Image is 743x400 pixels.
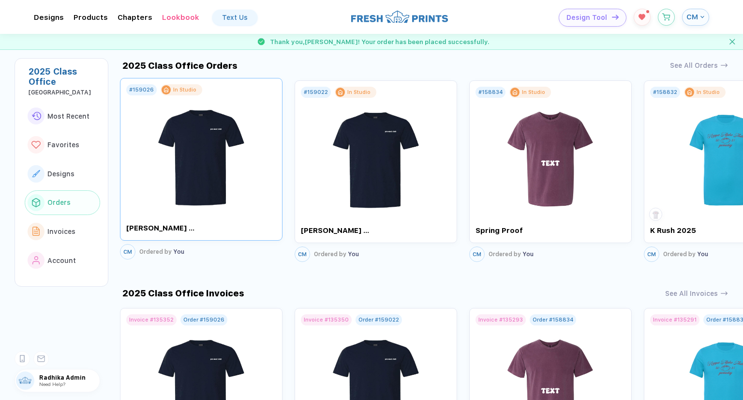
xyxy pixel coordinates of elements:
[304,317,349,323] div: Invoice # 135350
[139,248,172,255] span: Ordered by
[32,198,40,207] img: link to icon
[29,89,100,96] div: Abilene Christian University
[120,244,135,259] button: CM
[650,226,723,235] div: K Rush 2025
[32,256,40,265] img: link to icon
[270,38,490,46] span: Thank you, [PERSON_NAME] ! Your order has been placed successfully.
[322,98,431,212] img: 1756736923584ylzuc_nt_front.png
[489,250,534,257] div: You
[566,14,607,22] span: Design Tool
[682,9,709,26] button: CM
[25,104,100,129] button: link to iconMost Recent
[663,250,708,257] div: You
[74,13,108,22] div: ProductsToggle dropdown menu
[47,141,79,149] span: Favorites
[663,250,696,257] span: Ordered by
[612,15,619,20] img: icon
[25,161,100,186] button: link to iconDesigns
[522,89,545,95] div: In Studio
[29,66,100,87] div: 2025 Class Office
[686,13,698,21] span: CM
[697,89,720,95] div: In Studio
[647,251,656,257] span: CM
[25,132,100,157] button: link to iconFavorites
[123,248,132,255] span: CM
[478,317,523,323] div: Invoice # 135293
[653,89,677,95] div: # 158832
[665,290,728,297] button: See All Invoices
[351,9,448,24] img: logo
[496,98,605,212] img: 9cd26381-51ed-4c87-bf2f-7d86aac1b30e_nt_front_1757503631892.jpg
[314,250,359,257] div: You
[47,112,89,120] span: Most Recent
[25,190,100,215] button: link to iconOrders
[126,224,199,232] div: [PERSON_NAME] apparel
[298,251,307,257] span: CM
[39,374,100,381] span: Radhika Admin
[34,13,64,22] div: DesignsToggle dropdown menu
[162,13,199,22] div: LookbookToggle dropdown menu chapters
[147,95,256,209] img: 1756736923584ylzuc_nt_front.png
[139,248,184,255] div: You
[476,226,548,235] div: Spring Proof
[162,13,199,22] div: Lookbook
[651,209,661,219] img: 1
[31,112,41,120] img: link to icon
[183,317,224,323] div: Order # 159026
[295,246,310,262] button: CM
[665,290,718,297] div: See All Invoices
[129,317,174,323] div: Invoice # 135352
[16,371,34,390] img: user profile
[47,257,76,264] span: Account
[47,199,71,206] span: Orders
[559,9,626,27] button: Design Toolicon
[129,87,154,93] div: # 159026
[653,317,697,323] div: Invoice # 135291
[646,10,649,13] sup: 1
[478,89,503,95] div: # 158834
[120,288,244,298] div: 2025 Class Office Invoices
[489,250,521,257] span: Ordered by
[253,34,269,49] img: success gif
[473,251,481,257] span: CM
[670,62,718,69] div: See All Orders
[304,89,328,95] div: # 159022
[47,170,74,178] span: Designs
[347,89,371,95] div: In Studio
[301,226,373,235] div: [PERSON_NAME] apparel
[47,228,75,235] span: Invoices
[173,87,196,93] div: In Studio
[212,10,257,25] a: Text Us
[469,246,485,262] button: CM
[314,250,346,257] span: Ordered by
[32,170,40,177] img: link to icon
[644,246,659,262] button: CM
[32,227,40,236] img: link to icon
[31,141,41,149] img: link to icon
[25,219,100,244] button: link to iconInvoices
[120,61,238,71] div: 2025 Class Office Orders
[39,381,65,387] span: Need Help?
[533,317,573,323] div: Order # 158834
[358,317,399,323] div: Order # 159022
[118,13,152,22] div: ChaptersToggle dropdown menu chapters
[222,14,248,21] div: Text Us
[25,248,100,273] button: link to iconAccount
